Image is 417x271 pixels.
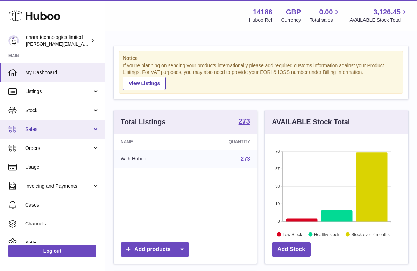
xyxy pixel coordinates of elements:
[25,221,99,227] span: Channels
[275,167,280,171] text: 57
[275,202,280,206] text: 19
[283,232,302,237] text: Low Stock
[249,17,273,23] div: Huboo Ref
[272,242,311,257] a: Add Stock
[114,150,189,168] td: With Huboo
[26,34,89,47] div: enara technologies limited
[25,145,92,152] span: Orders
[123,55,399,62] strong: Notice
[189,134,257,150] th: Quantity
[241,156,250,162] a: 273
[314,232,340,237] text: Healthy stock
[281,17,301,23] div: Currency
[25,239,99,246] span: Settings
[26,41,140,47] span: [PERSON_NAME][EMAIL_ADDRESS][DOMAIN_NAME]
[310,7,341,23] a: 0.00 Total sales
[239,118,250,125] strong: 273
[253,7,273,17] strong: 14186
[349,17,409,23] span: AVAILABLE Stock Total
[25,69,99,76] span: My Dashboard
[25,164,99,171] span: Usage
[310,17,341,23] span: Total sales
[239,118,250,126] a: 273
[25,126,92,133] span: Sales
[277,219,280,223] text: 0
[8,245,96,257] a: Log out
[349,7,409,23] a: 3,126.45 AVAILABLE Stock Total
[351,232,389,237] text: Stock over 2 months
[121,117,166,127] h3: Total Listings
[123,77,166,90] a: View Listings
[25,202,99,208] span: Cases
[275,184,280,188] text: 38
[123,62,399,90] div: If you're planning on sending your products internationally please add required customs informati...
[25,107,92,114] span: Stock
[275,149,280,153] text: 76
[121,242,189,257] a: Add products
[114,134,189,150] th: Name
[319,7,333,17] span: 0.00
[8,35,19,46] img: Dee@enara.co
[286,7,301,17] strong: GBP
[272,117,350,127] h3: AVAILABLE Stock Total
[25,183,92,189] span: Invoicing and Payments
[25,88,92,95] span: Listings
[373,7,401,17] span: 3,126.45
